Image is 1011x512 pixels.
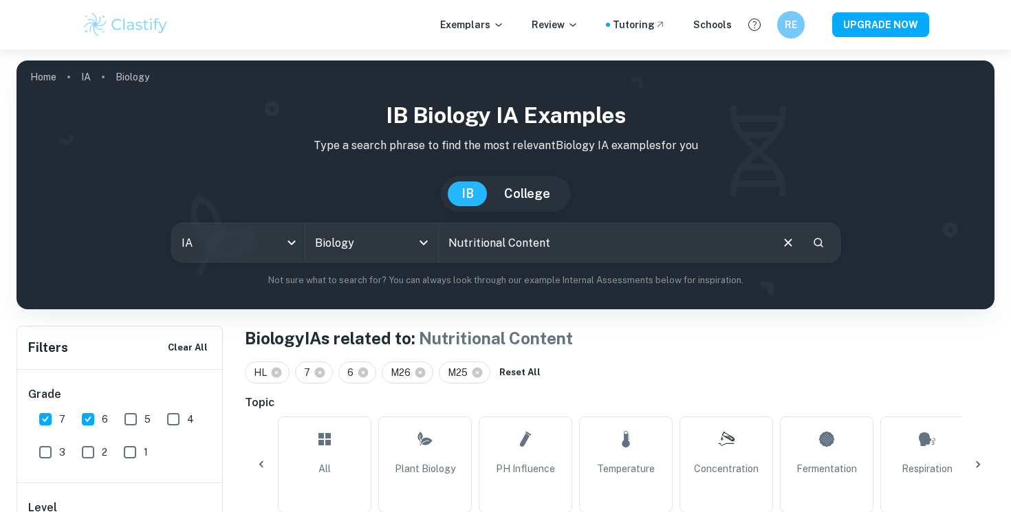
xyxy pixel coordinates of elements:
span: pH Influence [496,461,555,476]
span: Temperature [597,461,655,476]
span: 7 [59,412,65,427]
p: Exemplars [440,17,504,32]
button: College [490,181,564,206]
div: M25 [439,361,490,383]
p: Review [532,17,578,32]
span: M26 [391,365,417,380]
span: 4 [187,412,194,427]
button: RE [777,11,805,38]
img: profile cover [17,60,994,309]
span: Plant Biology [395,461,455,476]
div: 6 [338,361,376,383]
p: Not sure what to search for? You can always look through our example Internal Assessments below f... [28,274,983,287]
h6: Topic [245,394,994,411]
a: IA [81,67,91,87]
span: 5 [144,412,151,427]
span: 1 [144,445,148,460]
p: Type a search phrase to find the most relevant Biology IA examples for you [28,137,983,154]
h1: IB Biology IA examples [28,99,983,132]
span: HL [254,365,273,380]
button: Help and Feedback [743,13,766,36]
span: Concentration [694,461,759,476]
img: Clastify logo [82,11,169,38]
span: 2 [102,445,107,460]
div: 7 [295,361,333,383]
button: Clear All [164,337,211,358]
span: Nutritional Content [419,329,573,348]
div: HL [245,361,290,383]
a: Tutoring [613,17,666,32]
button: UPGRADE NOW [832,12,929,37]
button: Reset All [496,362,544,383]
span: 7 [304,365,316,380]
span: 3 [59,445,65,460]
h6: RE [783,17,799,32]
a: Schools [693,17,732,32]
span: All [318,461,331,476]
span: 6 [347,365,360,380]
div: IA [172,223,305,262]
span: Respiration [902,461,953,476]
button: Search [807,231,830,254]
h6: Grade [28,386,213,403]
button: IB [448,181,488,206]
span: 6 [102,412,108,427]
h6: Filters [28,338,68,357]
span: Fermentation [796,461,857,476]
a: Home [30,67,56,87]
span: M25 [448,365,474,380]
button: Open [414,233,433,252]
div: M26 [382,361,433,383]
p: Biology [116,69,149,85]
h1: Biology IAs related to: [245,326,994,350]
button: Clear [775,230,801,256]
input: E.g. photosynthesis, coffee and protein, HDI and diabetes... [439,223,770,262]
